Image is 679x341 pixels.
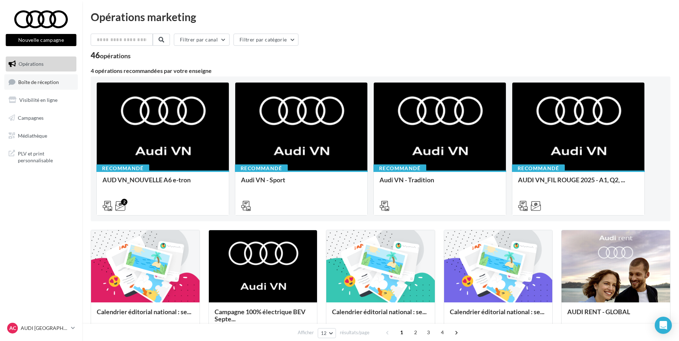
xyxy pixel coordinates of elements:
button: Filtrer par canal [174,34,230,46]
span: Audi VN - Sport [241,176,285,184]
button: Filtrer par catégorie [233,34,298,46]
div: Recommandé [96,164,149,172]
div: Recommandé [373,164,426,172]
span: 12 [321,330,327,336]
button: 12 [318,328,336,338]
span: AUDI VN_FIL ROUGE 2025 - A1, Q2, ... [518,176,625,184]
a: Boîte de réception [4,74,78,90]
span: Opérations [19,61,44,67]
div: opérations [100,53,131,59]
button: Nouvelle campagne [6,34,76,46]
div: Open Intercom Messenger [655,317,672,334]
span: Campagnes [18,115,44,121]
span: 3 [423,327,434,338]
a: Opérations [4,56,78,71]
span: Campagne 100% électrique BEV Septe... [215,308,306,323]
span: AUD VN_NOUVELLE A6 e-tron [102,176,191,184]
span: Calendrier éditorial national : se... [332,308,427,316]
span: PLV et print personnalisable [18,149,74,164]
span: 2 [410,327,421,338]
span: 1 [396,327,407,338]
a: AC AUDI [GEOGRAPHIC_DATA] [6,321,76,335]
span: Visibilité en ligne [19,97,57,103]
span: résultats/page [340,329,369,336]
span: Calendrier éditorial national : se... [97,308,191,316]
div: 46 [91,51,131,59]
div: Recommandé [512,164,565,172]
div: 2 [121,199,127,205]
span: Afficher [298,329,314,336]
span: Audi VN - Tradition [379,176,434,184]
div: 4 opérations recommandées par votre enseigne [91,68,670,74]
span: AC [9,325,16,332]
p: AUDI [GEOGRAPHIC_DATA] [21,325,68,332]
span: 4 [437,327,448,338]
a: Campagnes [4,110,78,125]
span: Calendrier éditorial national : se... [450,308,544,316]
div: Opérations marketing [91,11,670,22]
a: Médiathèque [4,128,78,143]
a: PLV et print personnalisable [4,146,78,167]
span: Médiathèque [18,132,47,138]
div: Recommandé [235,164,288,172]
span: AUDI RENT - GLOBAL [567,308,630,316]
span: Boîte de réception [18,79,59,85]
a: Visibilité en ligne [4,93,78,108]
